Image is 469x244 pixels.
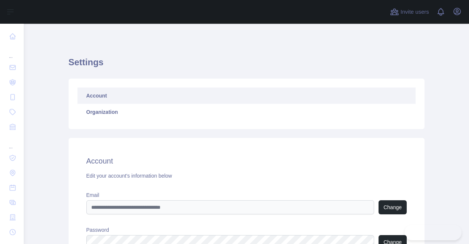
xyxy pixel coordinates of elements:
div: ... [6,135,18,150]
a: Account [77,88,416,104]
button: Change [379,200,406,214]
button: Invite users [389,6,430,18]
div: Edit your account's information below [86,172,407,179]
h1: Settings [69,56,425,74]
h2: Account [86,156,407,166]
span: Invite users [400,8,429,16]
a: Organization [77,104,416,120]
iframe: Toggle Customer Support [404,225,462,240]
label: Email [86,191,407,199]
label: Password [86,226,407,234]
div: ... [6,44,18,59]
